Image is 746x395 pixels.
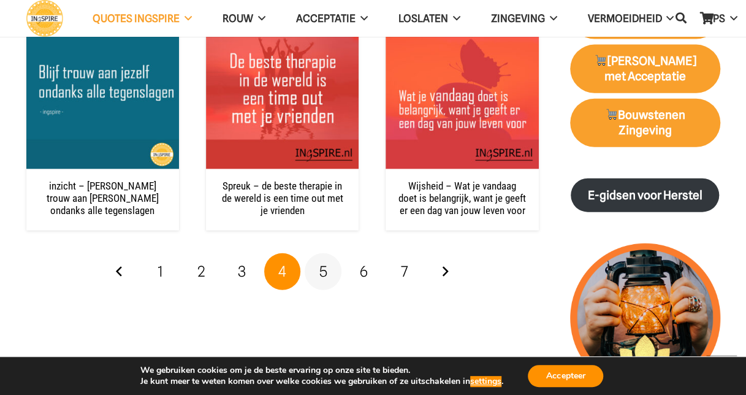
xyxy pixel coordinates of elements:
[224,253,261,290] a: Pagina 3
[319,263,327,280] span: 5
[570,99,720,148] a: 🛒Bouwstenen Zingeving
[206,16,359,169] img: Spreuk Ingspire: de beste therapie in de wereld is een time out met je vrienden
[725,3,737,34] span: TIPS Menu
[197,263,205,280] span: 2
[278,263,286,280] span: 4
[706,355,737,386] a: Terug naar top
[207,3,281,34] a: ROUWROUW Menu
[345,253,382,290] a: Pagina 6
[398,12,448,25] span: Loslaten
[606,109,617,120] img: 🛒
[386,16,538,169] img: Citaat: Wat je vandaag doet is belangrijk, want je geeft er een dag van jouw leven voor
[588,188,702,202] strong: E-gidsen voor Herstel
[544,3,557,34] span: Zingeving Menu
[604,108,685,137] strong: Bouwstenen Zingeving
[386,253,423,290] a: Pagina 7
[158,263,163,280] span: 1
[180,3,192,34] span: QUOTES INGSPIRE Menu
[571,178,719,212] a: E-gidsen voor Herstel
[470,376,501,387] button: settings
[238,263,246,280] span: 3
[140,376,503,387] p: Je kunt meer te weten komen over welke cookies we gebruiken of ze uitschakelen in .
[398,180,526,217] a: Wijsheid – Wat je vandaag doet is belangrijk, want je geeft er een dag van jouw leven voor
[572,3,689,34] a: VERMOEIDHEIDVERMOEIDHEID Menu
[704,12,725,25] span: TIPS
[93,12,180,25] span: QUOTES INGSPIRE
[490,12,544,25] span: Zingeving
[570,244,720,394] img: lichtpuntjes voor in donkere tijden
[142,253,179,290] a: Pagina 1
[360,263,368,280] span: 6
[264,253,301,290] span: Pagina 4
[222,180,343,217] a: Spreuk – de beste therapie in de wereld is een time out met je vrienden
[587,12,661,25] span: VERMOEIDHEID
[183,253,219,290] a: Pagina 2
[528,365,603,387] button: Accepteer
[223,12,253,25] span: ROUW
[475,3,572,34] a: ZingevingZingeving Menu
[253,3,265,34] span: ROUW Menu
[400,263,408,280] span: 7
[26,16,179,169] img: Blijf trouw aan jezelf ondanks alle tegenslagen - spreuk ingspire
[281,3,383,34] a: AcceptatieAcceptatie Menu
[595,55,606,66] img: 🛒
[356,3,368,34] span: Acceptatie Menu
[77,3,207,34] a: QUOTES INGSPIREQUOTES INGSPIRE Menu
[140,365,503,376] p: We gebruiken cookies om je de beste ervaring op onze site te bieden.
[594,54,696,83] strong: [PERSON_NAME] met Acceptatie
[570,45,720,94] a: 🛒[PERSON_NAME] met Acceptatie
[669,4,693,33] a: Zoeken
[383,3,476,34] a: LoslatenLoslaten Menu
[661,3,674,34] span: VERMOEIDHEID Menu
[47,180,159,217] a: inzicht – [PERSON_NAME] trouw aan [PERSON_NAME] ondanks alle tegenslagen
[448,3,460,34] span: Loslaten Menu
[305,253,341,290] a: Pagina 5
[296,12,356,25] span: Acceptatie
